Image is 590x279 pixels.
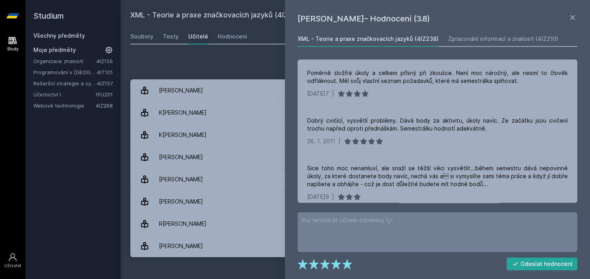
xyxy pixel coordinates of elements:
a: K[PERSON_NAME] 1 hodnocení 2.0 [130,124,580,146]
a: Hodnocení [218,29,247,44]
div: Study [7,46,19,52]
a: 4IZ268 [96,102,113,109]
a: Rešeršní strategie a systémy [33,79,97,87]
a: Webové technologie [33,102,96,110]
div: [PERSON_NAME] [159,238,203,254]
button: Odeslat hodnocení [507,258,578,270]
div: R[PERSON_NAME] [159,216,207,232]
a: [PERSON_NAME] 6 hodnocení 4.5 [130,235,580,257]
a: Study [2,32,24,56]
div: Poměrně složíté úkoly a celkem přísný při zkoušce. Není moc náročný, ale nesmí to člověk odflákno... [307,69,568,85]
a: R[PERSON_NAME] 1 hodnocení 5.0 [130,213,580,235]
a: Soubory [130,29,153,44]
div: Hodnocení [218,33,247,40]
div: | [339,137,340,145]
div: [PERSON_NAME] [159,171,203,187]
a: [PERSON_NAME] 2 hodnocení 4.0 [130,168,580,190]
a: Účetnictví I. [33,90,95,98]
div: K[PERSON_NAME] [159,105,207,121]
div: K[PERSON_NAME] [159,127,207,143]
div: Učitelé [188,33,208,40]
div: [DATE]7 [307,90,329,98]
a: K[PERSON_NAME] 5 hodnocení 3.8 [130,102,580,124]
a: 4IZ157 [97,80,113,87]
a: [PERSON_NAME] 1 hodnocení 4.0 [130,190,580,213]
a: Programování v [GEOGRAPHIC_DATA] [33,68,97,76]
a: Organizace znalostí [33,57,97,65]
div: | [332,193,334,201]
h2: XML - Teorie a praxe značkovacích jazyků (4IZ238) [130,10,491,22]
a: 4IT101 [97,69,113,75]
a: 4IZ156 [97,58,113,64]
div: Testy [163,33,179,40]
div: | [332,90,334,98]
div: Soubory [130,33,153,40]
div: [PERSON_NAME] [159,83,203,98]
span: Moje předměty [33,46,76,54]
div: Sice toho moc nenamluví, ale snaží se těžší věci vysvětlit...během semestru dává nepovinné úkoly,... [307,164,568,188]
div: 26. 1. 2011 [307,137,335,145]
a: Uživatel [2,248,24,273]
a: Všechny předměty [33,32,85,39]
a: [PERSON_NAME] 1 hodnocení 5.0 [130,79,580,102]
div: Uživatel [4,263,21,269]
div: [PERSON_NAME] [159,194,203,210]
a: 1FU201 [95,91,113,98]
div: [PERSON_NAME] [159,149,203,165]
div: Dobrý cvičící, vysvětlí problémy. Dává body za aktivitu, úkoly navíc. Ze začátku jsou cvičení tro... [307,117,568,133]
a: [PERSON_NAME] 7 hodnocení 4.4 [130,146,580,168]
a: Testy [163,29,179,44]
div: [DATE]9 [307,193,329,201]
a: Učitelé [188,29,208,44]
